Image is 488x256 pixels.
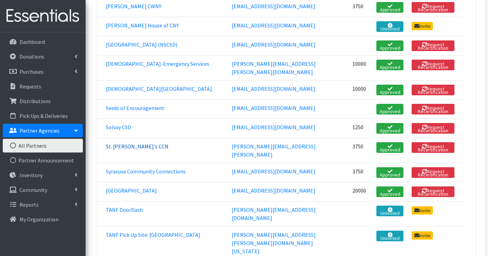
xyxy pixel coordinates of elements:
[232,124,315,131] a: [EMAIL_ADDRESS][DOMAIN_NAME]
[106,22,179,29] a: [PERSON_NAME] House of CNY
[376,142,403,153] a: Approved
[106,231,200,238] a: TANF Pick Up Site: [GEOGRAPHIC_DATA]
[3,109,83,123] a: Pick Ups & Deliveries
[106,41,177,48] a: [GEOGRAPHIC_DATA] (NSCSD)
[348,138,372,163] td: 3750
[106,206,143,213] a: TANF DoorDash
[232,41,315,48] a: [EMAIL_ADDRESS][DOMAIN_NAME]
[376,206,403,216] a: Uninvited
[106,105,164,111] a: Seeds of Encouragement
[232,206,316,221] a: [PERSON_NAME][EMAIL_ADDRESS][DOMAIN_NAME]
[232,85,315,92] a: [EMAIL_ADDRESS][DOMAIN_NAME]
[376,231,403,241] a: Uninvited
[3,35,83,49] a: Dashboard
[232,231,316,255] a: [PERSON_NAME][EMAIL_ADDRESS][PERSON_NAME][DOMAIN_NAME][US_STATE]
[106,124,131,131] a: Solvay CSD
[232,3,315,10] a: [EMAIL_ADDRESS][DOMAIN_NAME]
[20,172,42,179] p: Inventory
[106,168,186,175] a: Syracuse Community Connections
[412,206,433,215] a: Invite
[3,50,83,63] a: Donations
[412,186,454,197] button: Request Recertification
[3,212,83,226] a: My Organization
[348,55,372,80] td: 10000
[412,104,454,114] button: Request Recertification
[412,231,433,240] a: Invite
[376,167,403,178] a: Approved
[20,112,68,119] p: Pick Ups & Deliveries
[376,85,403,95] a: Approved
[3,139,83,153] a: All Partners
[348,119,372,138] td: 1250
[20,216,59,223] p: My Organization
[20,38,45,45] p: Dashboard
[376,60,403,70] a: Approved
[412,123,454,134] button: Request Recertification
[3,80,83,93] a: Requests
[376,40,403,51] a: Approved
[106,60,209,67] a: [DEMOGRAPHIC_DATA]-Emergency Services
[3,168,83,182] a: Inventory
[348,163,372,182] td: 3750
[348,182,372,201] td: 20000
[376,21,403,32] a: Uninvited
[232,22,315,29] a: [EMAIL_ADDRESS][DOMAIN_NAME]
[106,3,161,10] a: [PERSON_NAME] CWNY
[376,123,403,134] a: Approved
[348,80,372,99] td: 10000
[412,60,454,70] button: Request Recertification
[412,40,454,51] button: Request Recertification
[20,127,60,134] p: Partner Agencies
[3,4,83,27] img: HumanEssentials
[3,65,83,78] a: Purchases
[3,198,83,211] a: Reports
[412,22,433,30] a: Invite
[20,83,41,90] p: Requests
[20,68,43,75] p: Purchases
[106,85,212,92] a: [DEMOGRAPHIC_DATA][GEOGRAPHIC_DATA]
[232,60,316,75] a: [PERSON_NAME][EMAIL_ADDRESS][PERSON_NAME][DOMAIN_NAME]
[376,2,403,13] a: Approved
[376,104,403,114] a: Approved
[412,2,454,13] button: Request Recertification
[20,201,39,208] p: Reports
[376,186,403,197] a: Approved
[412,167,454,178] button: Request Recertification
[232,143,316,158] a: [PERSON_NAME][EMAIL_ADDRESS][PERSON_NAME]
[3,183,83,197] a: Community
[412,142,454,153] button: Request Recertification
[20,53,44,60] p: Donations
[106,143,168,150] a: St. [PERSON_NAME]'s CCN
[20,186,47,193] p: Community
[232,187,315,194] a: [EMAIL_ADDRESS][DOMAIN_NAME]
[232,105,315,111] a: [EMAIL_ADDRESS][DOMAIN_NAME]
[20,98,51,105] p: Distributions
[3,124,83,137] a: Partner Agencies
[412,85,454,95] button: Request Recertification
[3,94,83,108] a: Distributions
[106,187,157,194] a: [GEOGRAPHIC_DATA]
[232,168,315,175] a: [EMAIL_ADDRESS][DOMAIN_NAME]
[3,154,83,167] a: Partner Announcement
